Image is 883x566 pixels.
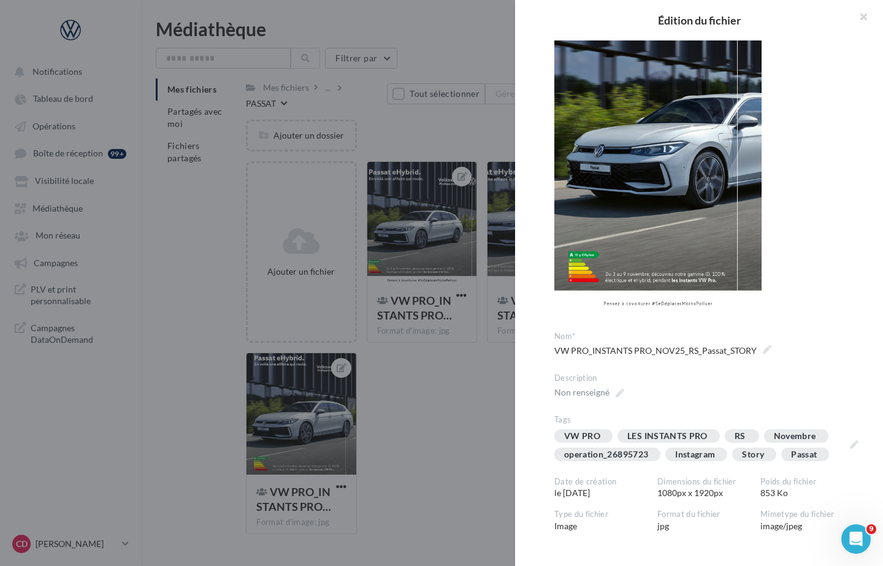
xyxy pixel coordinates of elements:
div: Date de création [554,476,648,488]
span: 9 [866,524,876,534]
div: Description [554,373,854,384]
div: Novembre [774,432,816,441]
span: VW PRO_INSTANTS PRO_NOV25_RS_Passat_STORY [554,342,771,359]
div: le [DATE] [554,476,657,500]
div: VW PRO [564,432,600,441]
div: Passat [791,450,817,459]
div: Dimensions du fichier [657,476,751,488]
iframe: Intercom live chat [841,524,871,554]
h2: Édition du fichier [535,15,863,26]
div: Instagram [675,450,715,459]
div: Tags [554,415,854,426]
div: RS [735,432,746,441]
div: Image [554,509,657,532]
div: jpg [657,509,760,532]
div: LES INSTANTS PRO [627,432,708,441]
div: Format du fichier [657,509,751,520]
div: Mimetype du fichier [760,509,854,520]
div: image/jpeg [760,509,863,532]
div: Story [742,450,764,459]
div: Type du fichier [554,509,648,520]
div: 853 Ko [760,476,863,500]
div: 1080px x 1920px [657,476,760,500]
div: Poids du fichier [760,476,854,488]
span: Non renseigné [554,384,624,401]
div: operation_26895723 [564,450,648,459]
